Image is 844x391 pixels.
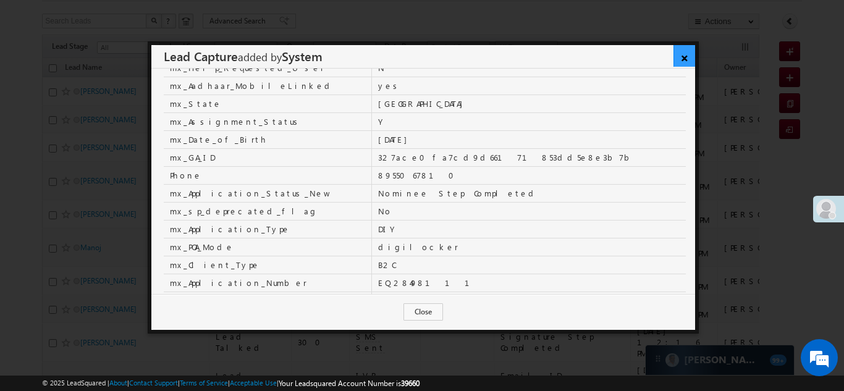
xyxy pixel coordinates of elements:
[372,292,686,309] td: In Process
[164,202,372,220] td: mx_sp_deprecated_flag
[129,379,178,387] a: Contact Support
[372,166,686,184] td: 8955067810
[164,274,372,292] td: mx_Application_Number
[21,65,52,81] img: d_60004797649_company_0_60004797649
[164,77,372,95] td: mx_Aadhaar_MobileLinked
[372,184,686,202] td: Nominee Step Completed
[372,130,686,148] td: [DATE]
[16,114,226,293] textarea: Type your message and hit 'Enter'
[372,256,686,274] td: B2C
[372,238,686,256] td: digilocker
[164,292,372,309] td: mx_Coding_Status
[230,379,277,387] a: Acceptable Use
[673,45,695,67] a: ×
[42,377,420,389] span: © 2025 LeadSquared | | | | |
[372,95,686,112] td: [GEOGRAPHIC_DATA]
[180,379,228,387] a: Terms of Service
[164,95,372,112] td: mx_State
[164,256,372,274] td: mx_Client_Type
[372,112,686,130] td: Y
[372,148,686,166] td: 327ace0fa7cd9d66171853dd5e8e3b7b
[164,130,372,148] td: mx_Date_of_Birth
[403,303,443,321] button: Close
[372,274,686,292] td: EQ28498111
[372,77,686,95] td: yes
[279,379,420,388] span: Your Leadsquared Account Number is
[372,220,686,238] td: DIY
[238,50,282,64] span: added by
[168,303,224,320] em: Start Chat
[109,379,127,387] a: About
[164,220,372,238] td: mx_Application_Type
[164,238,372,256] td: mx_POA_Mode
[401,379,420,388] span: 39660
[372,202,686,220] td: No
[164,112,372,130] td: mx_Assignment_Status
[164,184,372,202] td: mx_Application_Status_New
[64,65,208,81] div: Chat with us now
[164,166,372,184] td: Phone
[164,148,372,166] td: mx_GA_ID
[203,6,232,36] div: Minimize live chat window
[164,45,695,68] h3: Lead Capture System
